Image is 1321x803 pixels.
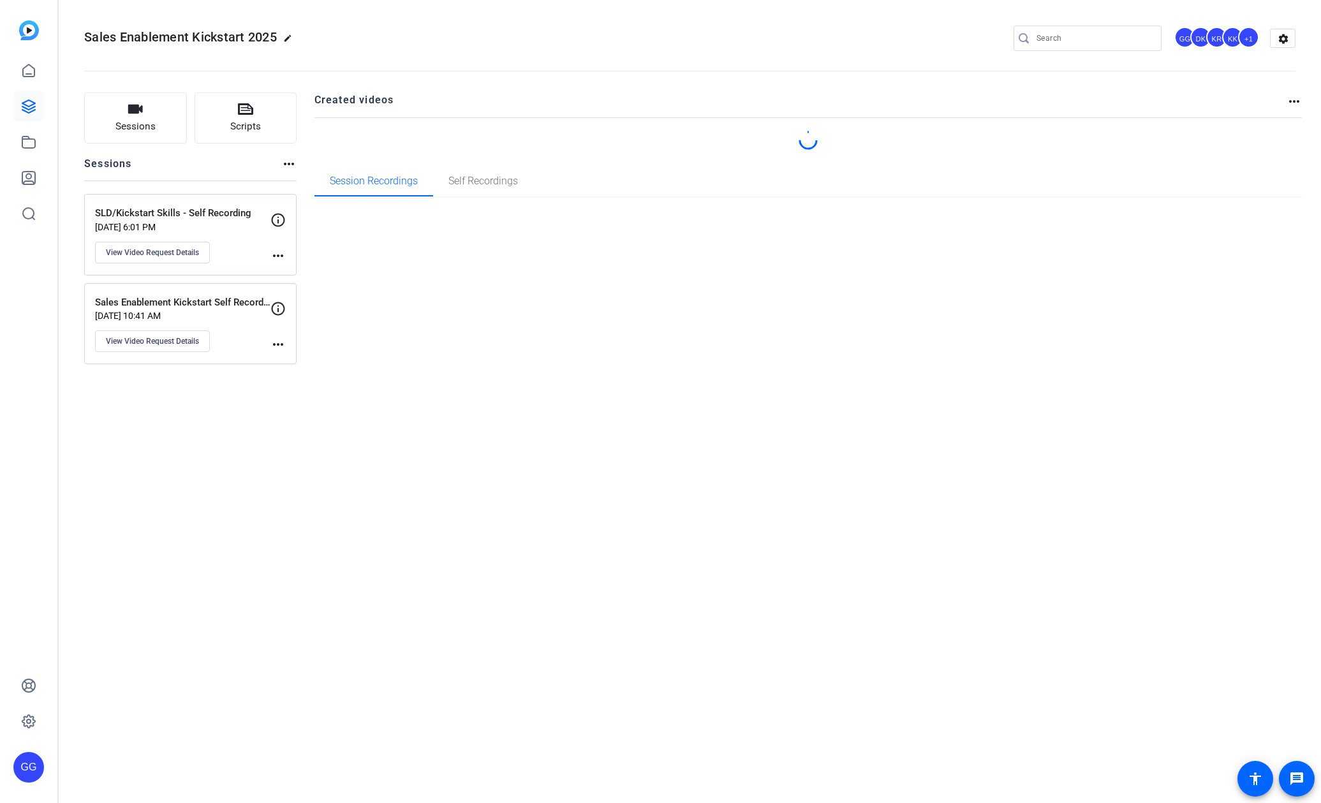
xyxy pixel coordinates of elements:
[1289,771,1304,786] mat-icon: message
[84,29,277,45] span: Sales Enablement Kickstart 2025
[1190,27,1213,49] ngx-avatar: David King
[95,311,270,321] p: [DATE] 10:41 AM
[1206,27,1229,49] ngx-avatar: Kendra Rojas
[230,119,261,134] span: Scripts
[330,176,418,186] span: Session Recordings
[1238,27,1259,48] div: +1
[195,92,297,144] button: Scripts
[1037,31,1151,46] input: Search
[106,336,199,346] span: View Video Request Details
[95,295,270,310] p: Sales Enablement Kickstart Self Recording
[270,337,286,352] mat-icon: more_horiz
[95,222,270,232] p: [DATE] 6:01 PM
[448,176,518,186] span: Self Recordings
[283,34,299,49] mat-icon: edit
[1206,27,1227,48] div: KR
[1222,27,1243,48] div: KK
[1174,27,1197,49] ngx-avatar: George Grant
[95,206,270,221] p: SLD/Kickstart Skills - Self Recording
[84,92,187,144] button: Sessions
[1271,29,1296,48] mat-icon: settings
[1174,27,1195,48] div: GG
[270,248,286,263] mat-icon: more_horiz
[106,247,199,258] span: View Video Request Details
[1190,27,1211,48] div: DK
[19,20,39,40] img: blue-gradient.svg
[281,156,297,172] mat-icon: more_horiz
[314,92,1287,117] h2: Created videos
[1248,771,1263,786] mat-icon: accessibility
[84,156,132,180] h2: Sessions
[1222,27,1244,49] ngx-avatar: Kristen King
[1287,94,1302,109] mat-icon: more_horiz
[95,242,210,263] button: View Video Request Details
[13,752,44,783] div: GG
[115,119,156,134] span: Sessions
[95,330,210,352] button: View Video Request Details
